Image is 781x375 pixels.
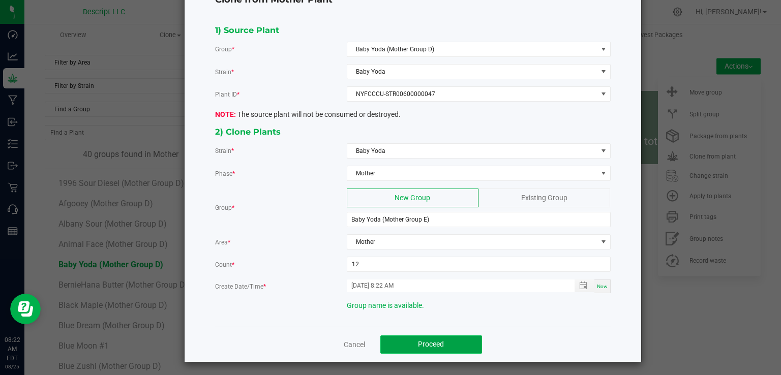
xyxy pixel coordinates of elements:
div: Group name is available. [347,300,611,311]
span: Plant ID [215,91,239,98]
span: NYFCCCU-STR00600000047 [347,87,597,101]
span: Proceed [418,340,444,348]
span: Create Date/Time [215,283,266,290]
span: Strain [215,69,234,76]
span: 2) Clone Plants [215,127,281,137]
span: Strain [215,147,234,154]
iframe: Resource center [10,294,41,324]
a: Cancel [344,339,365,350]
span: Baby Yoda (Mother Group D) [347,42,597,56]
span: Existing Group [521,194,567,202]
span: New Group [395,194,430,202]
span: Count [215,261,234,268]
span: Now [597,284,608,289]
span: Mother [347,166,597,180]
span: Baby Yoda [347,144,597,158]
span: Baby Yoda [347,65,597,79]
span: The source plant will not be consumed or destroyed. [215,110,401,118]
span: Group [215,204,234,211]
input: New Group Name [347,212,611,227]
button: Proceed [380,335,482,354]
span: 1) Source Plant [215,25,279,35]
span: Mother [347,235,597,249]
input: MM/dd/yyyy HH:MM a [347,279,564,292]
span: Phase [215,170,235,177]
span: Area [215,239,230,246]
span: Group [215,46,234,53]
span: Toggle popup [575,279,594,292]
